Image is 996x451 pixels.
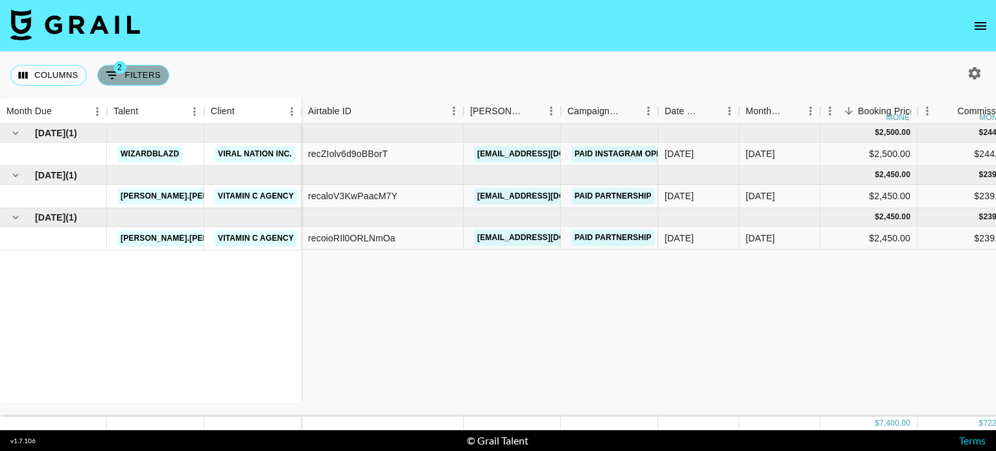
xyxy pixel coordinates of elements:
a: Vitamin C Agency [215,230,297,247]
div: Client [204,99,302,124]
button: Menu [282,102,302,121]
div: $ [979,169,984,180]
a: Paid Instagram Opportunity [571,146,705,162]
button: Sort [702,102,720,120]
div: Jul '25 [746,147,775,160]
button: Menu [918,101,937,121]
div: Month Due [739,99,820,124]
div: Campaign (Type) [561,99,658,124]
a: Terms [959,434,986,446]
button: hide children [6,208,25,226]
a: Vitamin C Agency [215,188,297,204]
div: $ [979,127,984,138]
a: [PERSON_NAME].[PERSON_NAME] [117,230,259,247]
button: Sort [783,102,801,120]
button: Menu [820,101,840,121]
div: $ [875,169,879,180]
div: Booking Price [858,99,915,124]
div: [PERSON_NAME] [470,99,523,124]
div: Campaign (Type) [567,99,621,124]
div: Talent [107,99,204,124]
button: Sort [621,102,639,120]
a: Paid Partnership [571,188,655,204]
div: Aug '25 [746,189,775,202]
button: Sort [52,103,70,121]
div: $ [875,418,879,429]
div: recaloV3KwPaacM7Y [308,189,397,202]
span: ( 1 ) [65,211,77,224]
div: $2,450.00 [820,185,918,208]
a: wizardblazd [117,146,182,162]
button: Menu [639,101,658,121]
div: Talent [113,99,138,124]
div: 25/01/2025 [665,147,694,160]
div: $ [875,127,879,138]
div: 7,400.00 [879,418,910,429]
span: [DATE] [35,211,65,224]
div: 10/06/2025 [665,232,694,245]
div: 2,450.00 [879,169,910,180]
button: Sort [840,102,858,120]
button: Menu [720,101,739,121]
img: Grail Talent [10,9,140,40]
button: Sort [138,103,156,121]
div: © Grail Talent [467,434,528,447]
div: Date Created [665,99,702,124]
div: 2,500.00 [879,127,910,138]
div: recZIolv6d9oBBorT [308,147,388,160]
div: $2,500.00 [820,143,918,166]
span: 2 [113,61,126,74]
div: $ [875,212,879,223]
button: Sort [235,103,253,121]
button: Menu [541,101,561,121]
button: Menu [801,101,820,121]
div: Airtable ID [302,99,464,124]
div: $ [979,418,984,429]
button: Menu [185,102,204,121]
button: hide children [6,124,25,142]
a: [EMAIL_ADDRESS][DOMAIN_NAME] [474,146,619,162]
div: 2,450.00 [879,212,910,223]
div: Sep '25 [746,232,775,245]
span: [DATE] [35,169,65,182]
button: Sort [939,102,957,120]
a: [EMAIL_ADDRESS][DOMAIN_NAME] [474,188,619,204]
span: [DATE] [35,127,65,140]
div: Client [211,99,235,124]
button: Sort [523,102,541,120]
div: money [886,114,916,121]
a: [EMAIL_ADDRESS][DOMAIN_NAME] [474,230,619,246]
div: Airtable ID [308,99,351,124]
span: ( 1 ) [65,169,77,182]
button: Sort [351,102,370,120]
div: $2,450.00 [820,226,918,250]
a: Viral Nation Inc. [215,146,295,162]
div: 10/06/2025 [665,189,694,202]
button: Show filters [97,65,169,86]
div: $ [979,212,984,223]
div: Date Created [658,99,739,124]
div: Month Due [6,99,52,124]
button: Menu [88,102,107,121]
button: Menu [444,101,464,121]
div: Month Due [746,99,783,124]
div: v 1.7.106 [10,437,36,445]
button: hide children [6,166,25,184]
div: recoioRIl0ORLNmOa [308,232,396,245]
button: Select columns [10,65,87,86]
a: [PERSON_NAME].[PERSON_NAME] [117,188,259,204]
span: ( 1 ) [65,127,77,140]
a: Paid Partnership [571,230,655,246]
div: Booker [464,99,561,124]
button: open drawer [967,13,993,39]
